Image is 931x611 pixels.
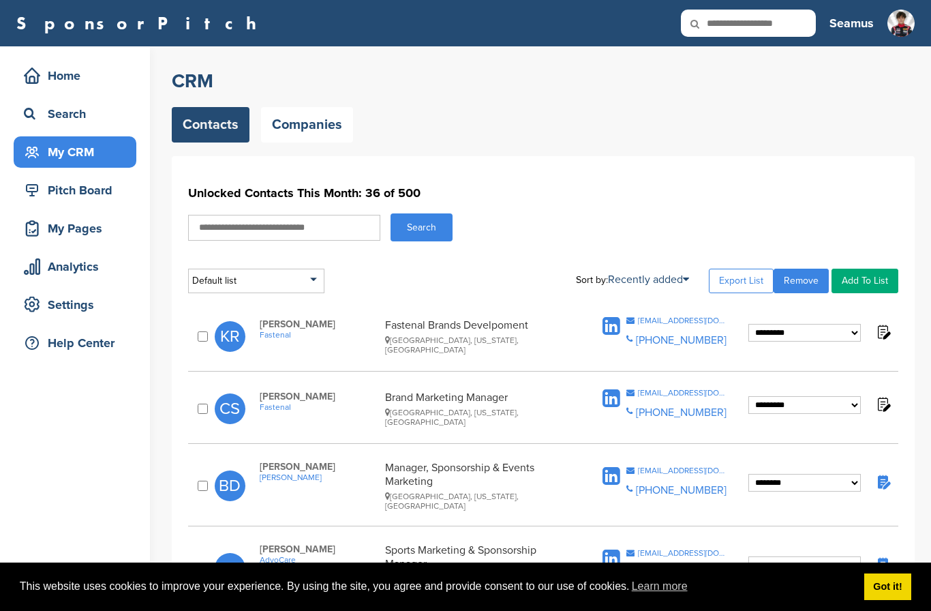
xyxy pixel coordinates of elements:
span: KR [215,321,245,352]
div: [GEOGRAPHIC_DATA], [US_STATE], [GEOGRAPHIC_DATA] [385,408,572,427]
div: Fastenal Brands Develpoment [385,318,572,355]
h3: Seamus [829,14,874,33]
h1: Unlocked Contacts This Month: 36 of 500 [188,181,898,205]
div: [EMAIL_ADDRESS][DOMAIN_NAME] [638,316,729,325]
a: Search [14,98,136,130]
div: Manager, Sponsorship & Events Marketing [385,461,572,511]
a: Recently added [608,273,689,286]
span: This website uses cookies to improve your experience. By using the site, you agree and provide co... [20,576,853,597]
a: [PHONE_NUMBER] [636,406,727,419]
div: [EMAIL_ADDRESS][DOMAIN_NAME] [638,389,729,397]
div: Sort by: [576,274,689,285]
a: Remove [774,269,829,293]
a: Seamus [829,8,874,38]
div: Home [20,63,136,88]
a: Settings [14,289,136,321]
h2: CRM [172,69,915,93]
span: CS [215,393,245,424]
div: [GEOGRAPHIC_DATA], [US_STATE], [GEOGRAPHIC_DATA] [385,336,572,355]
a: dismiss cookie message [864,573,911,601]
a: Analytics [14,251,136,282]
div: My Pages [20,216,136,241]
div: Settings [20,293,136,317]
a: Home [14,60,136,91]
div: Pitch Board [20,178,136,203]
a: AdvoCare [260,555,379,565]
span: [PERSON_NAME] [260,461,379,473]
a: [PHONE_NUMBER] [636,483,727,497]
a: [PHONE_NUMBER] [636,333,727,347]
a: Export List [709,269,774,293]
img: Notes fill [874,556,891,573]
a: SponsorPitch [16,14,265,32]
img: Notes fill [874,473,891,490]
a: Fastenal [260,402,379,412]
img: Notes [874,396,891,413]
button: Search [391,213,453,241]
div: Help Center [20,331,136,355]
a: My CRM [14,136,136,168]
a: Fastenal [260,330,379,340]
a: Contacts [172,107,249,143]
div: Default list [188,269,324,293]
a: My Pages [14,213,136,244]
span: CM [215,553,245,584]
span: [PERSON_NAME] [260,318,379,330]
a: learn more about cookies [630,576,690,597]
img: Seamus pic [887,10,915,37]
a: Add To List [831,269,898,293]
div: My CRM [20,140,136,164]
img: Notes [874,323,891,340]
div: [GEOGRAPHIC_DATA], [US_STATE], [GEOGRAPHIC_DATA] [385,492,572,511]
div: [EMAIL_ADDRESS][DOMAIN_NAME] [638,466,729,475]
a: Help Center [14,327,136,359]
a: Companies [261,107,353,143]
a: [PERSON_NAME] [260,473,379,482]
a: Pitch Board [14,175,136,206]
div: Analytics [20,254,136,279]
div: [EMAIL_ADDRESS][DOMAIN_NAME] [638,549,729,557]
span: BD [215,471,245,501]
span: [PERSON_NAME] [260,391,379,402]
div: Search [20,102,136,126]
div: Sports Marketing & Sponsorship Manager [385,543,572,593]
span: [PERSON_NAME] [260,543,379,555]
div: Brand Marketing Manager [385,391,572,427]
